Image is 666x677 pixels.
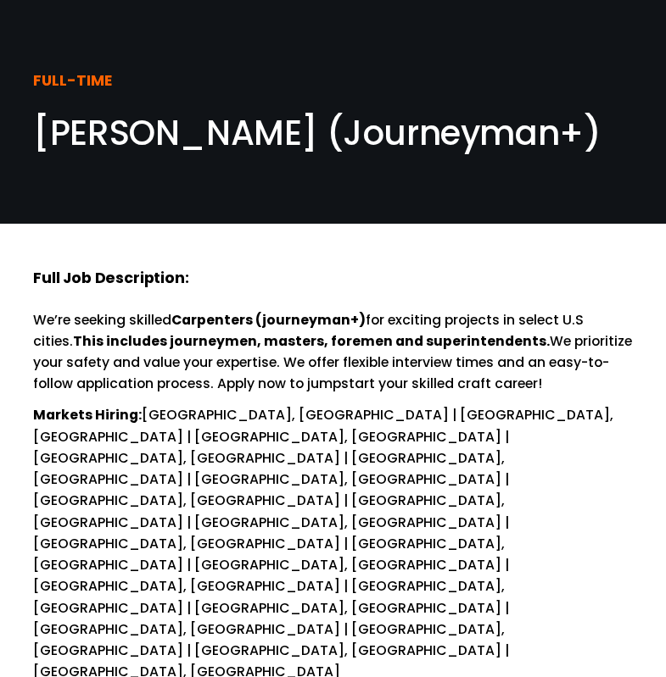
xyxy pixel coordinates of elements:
[171,310,366,330] strong: Carpenters (journeyman+)
[33,69,112,91] strong: FULL-TIME
[33,109,601,157] span: [PERSON_NAME] (Journeyman+)
[73,331,550,351] strong: This includes journeymen, masters, foremen and superintendents.
[33,267,188,288] strong: Full Job Description:
[33,309,633,395] p: We’re seeking skilled for exciting projects in select U.S cities. We prioritize your safety and v...
[33,405,142,425] strong: Markets Hiring:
